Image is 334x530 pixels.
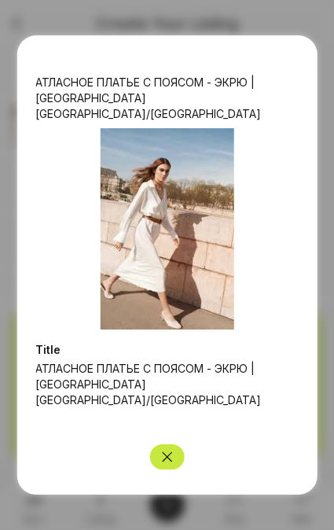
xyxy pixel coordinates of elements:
[150,444,185,469] button: Close
[35,75,299,122] p: АТЛАСНОЕ ПЛАТЬЕ С ПОЯСОМ - ЭКРЮ | [GEOGRAPHIC_DATA] [GEOGRAPHIC_DATA]/[GEOGRAPHIC_DATA]
[100,128,233,329] img: АТЛАСНОЕ ПЛАТЬЕ С ПОЯСОМ - ЭКРЮ | ZARA Беларусь/Belarus
[35,40,299,62] h1: Product details
[35,342,299,358] span: Title
[35,361,299,408] span: АТЛАСНОЕ ПЛАТЬЕ С ПОЯСОМ - ЭКРЮ | [GEOGRAPHIC_DATA] [GEOGRAPHIC_DATA]/[GEOGRAPHIC_DATA]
